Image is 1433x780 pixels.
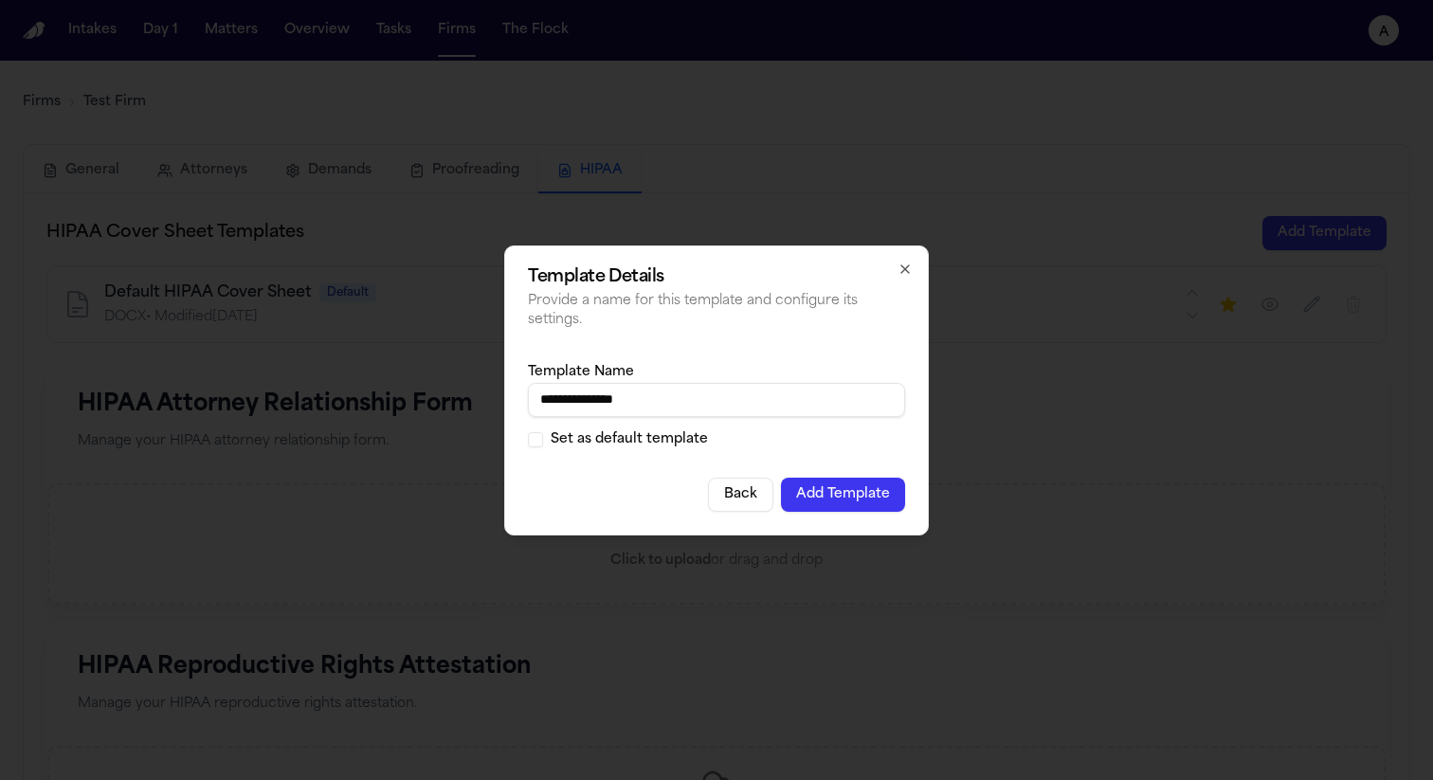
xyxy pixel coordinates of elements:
button: Add Template [781,478,905,512]
button: Back [708,478,773,512]
label: Set as default template [551,433,708,446]
label: Template Name [528,365,634,379]
h2: Template Details [528,269,905,286]
p: Provide a name for this template and configure its settings. [528,292,905,330]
